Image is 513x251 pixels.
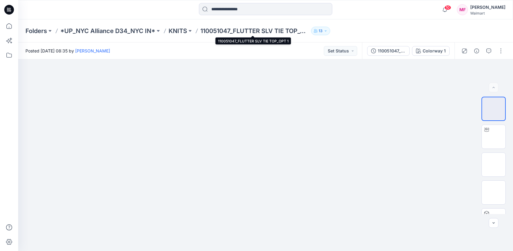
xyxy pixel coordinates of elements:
div: Walmart [470,11,505,15]
button: 13 [311,27,330,35]
a: [PERSON_NAME] [75,48,110,53]
span: Posted [DATE] 08:35 by [25,48,110,54]
span: 10 [444,5,451,10]
button: Details [472,46,481,56]
a: KNITS [169,27,187,35]
p: 13 [319,28,323,34]
button: Colorway 1 [412,46,450,56]
div: 110051047_FLUTTER SLV TIE TOP_OPT 1 [378,48,406,54]
button: 110051047_FLUTTER SLV TIE TOP_OPT 1 [367,46,410,56]
div: Colorway 1 [423,48,446,54]
a: *UP_NYC Alliance D34_NYC IN* [60,27,155,35]
div: [PERSON_NAME] [470,4,505,11]
div: MF [457,4,468,15]
p: 110051047_FLUTTER SLV TIE TOP_OPT 1 [200,27,309,35]
a: Folders [25,27,47,35]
